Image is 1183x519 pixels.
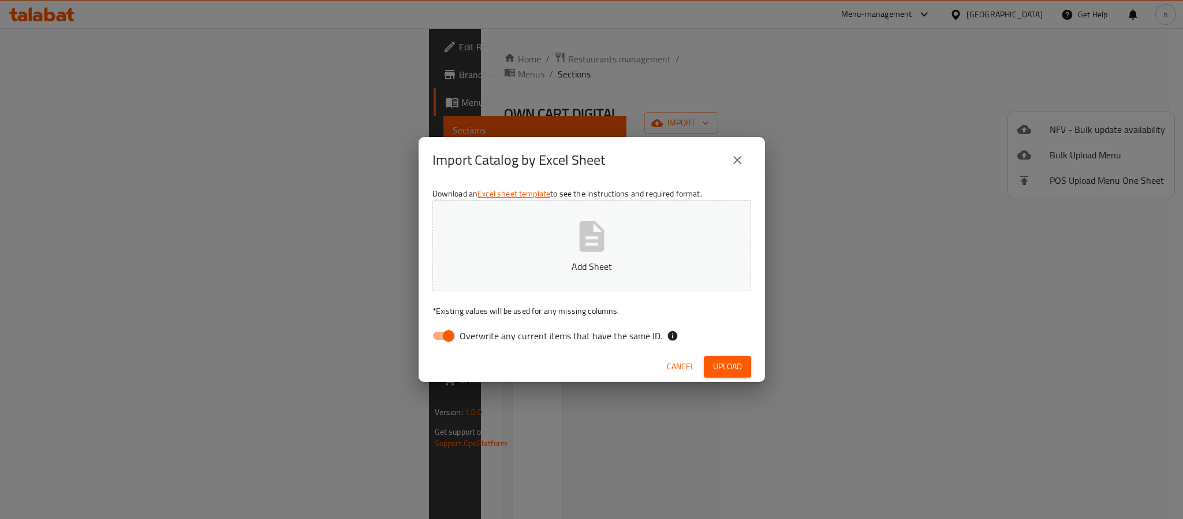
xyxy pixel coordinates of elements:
p: Add Sheet [450,259,733,273]
span: Upload [713,359,742,374]
button: Upload [704,356,751,377]
span: Overwrite any current items that have the same ID. [460,329,662,343]
button: close [723,146,751,174]
span: Cancel [667,359,695,374]
div: Download an to see the instructions and required format. [419,183,765,351]
button: Add Sheet [432,200,751,291]
svg: If the overwrite option isn't selected, then the items that match an existing ID will be ignored ... [667,330,678,342]
button: Cancel [662,356,699,377]
h2: Import Catalog by Excel Sheet [432,151,605,169]
p: Existing values will be used for any missing columns. [432,305,751,317]
a: Excel sheet template [477,186,550,201]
